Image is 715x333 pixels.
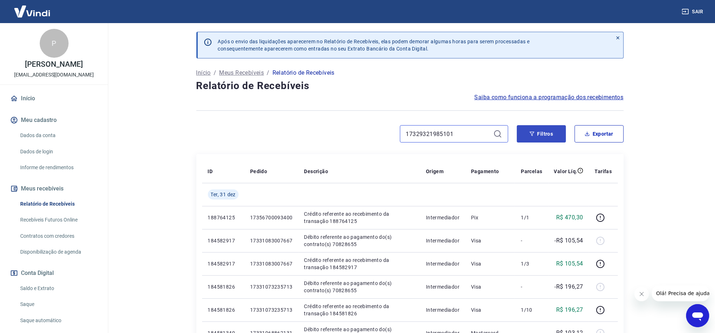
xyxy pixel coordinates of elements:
a: Início [9,91,99,106]
button: Exportar [575,125,624,143]
a: Meus Recebíveis [219,69,264,77]
p: 1/10 [521,306,542,314]
iframe: Botão para abrir a janela de mensagens [686,304,709,327]
h4: Relatório de Recebíveis [196,79,624,93]
a: Informe de rendimentos [17,160,99,175]
a: Disponibilização de agenda [17,245,99,259]
p: 188764125 [208,214,239,221]
button: Conta Digital [9,265,99,281]
p: 184581826 [208,306,239,314]
p: - [521,237,542,244]
button: Filtros [517,125,566,143]
a: Saque automático [17,313,99,328]
a: Saldo e Extrato [17,281,99,296]
p: 184581826 [208,283,239,290]
button: Meu cadastro [9,112,99,128]
p: -R$ 105,54 [555,236,583,245]
a: Recebíveis Futuros Online [17,212,99,227]
div: P [40,29,69,58]
p: - [521,283,542,290]
p: Débito referente ao pagamento do(s) contrato(s) 70828655 [304,233,414,248]
p: Intermediador [426,283,459,290]
p: [PERSON_NAME] [25,61,83,68]
span: Ter, 31 dez [211,191,236,198]
p: 184582917 [208,237,239,244]
p: Visa [471,306,509,314]
p: R$ 470,30 [556,213,583,222]
button: Meus recebíveis [9,181,99,197]
p: 17331073235713 [250,306,293,314]
p: Valor Líq. [554,168,577,175]
p: 17331083007667 [250,237,293,244]
p: 17356700093400 [250,214,293,221]
p: Descrição [304,168,328,175]
p: Tarifas [595,168,612,175]
p: Visa [471,260,509,267]
p: Intermediador [426,306,459,314]
p: 17331073235713 [250,283,293,290]
p: 184582917 [208,260,239,267]
p: R$ 196,27 [556,306,583,314]
p: Débito referente ao pagamento do(s) contrato(s) 70828655 [304,280,414,294]
a: Saiba como funciona a programação dos recebimentos [475,93,624,102]
p: Intermediador [426,214,459,221]
p: 1/1 [521,214,542,221]
p: Intermediador [426,237,459,244]
a: Saque [17,297,99,312]
p: Visa [471,283,509,290]
a: Dados da conta [17,128,99,143]
input: Busque pelo número do pedido [406,128,491,139]
p: R$ 105,54 [556,259,583,268]
p: -R$ 196,27 [555,282,583,291]
p: Pix [471,214,509,221]
p: Crédito referente ao recebimento da transação 184582917 [304,257,414,271]
span: Olá! Precisa de ajuda? [4,5,61,11]
p: Parcelas [521,168,542,175]
p: Intermediador [426,260,459,267]
p: Crédito referente ao recebimento da transação 184581826 [304,303,414,317]
p: 1/3 [521,260,542,267]
img: Vindi [9,0,56,22]
p: / [214,69,216,77]
p: Pedido [250,168,267,175]
a: Relatório de Recebíveis [17,197,99,211]
p: [EMAIL_ADDRESS][DOMAIN_NAME] [14,71,94,79]
p: Pagamento [471,168,499,175]
p: / [267,69,269,77]
button: Sair [680,5,706,18]
p: Após o envio das liquidações aparecerem no Relatório de Recebíveis, elas podem demorar algumas ho... [218,38,530,52]
a: Contratos com credores [17,229,99,244]
a: Dados de login [17,144,99,159]
p: 17331083007667 [250,260,293,267]
p: Crédito referente ao recebimento da transação 188764125 [304,210,414,225]
p: Origem [426,168,444,175]
iframe: Fechar mensagem [635,287,649,301]
iframe: Mensagem da empresa [652,285,709,301]
p: Visa [471,237,509,244]
p: Relatório de Recebíveis [273,69,335,77]
p: ID [208,168,213,175]
a: Início [196,69,211,77]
